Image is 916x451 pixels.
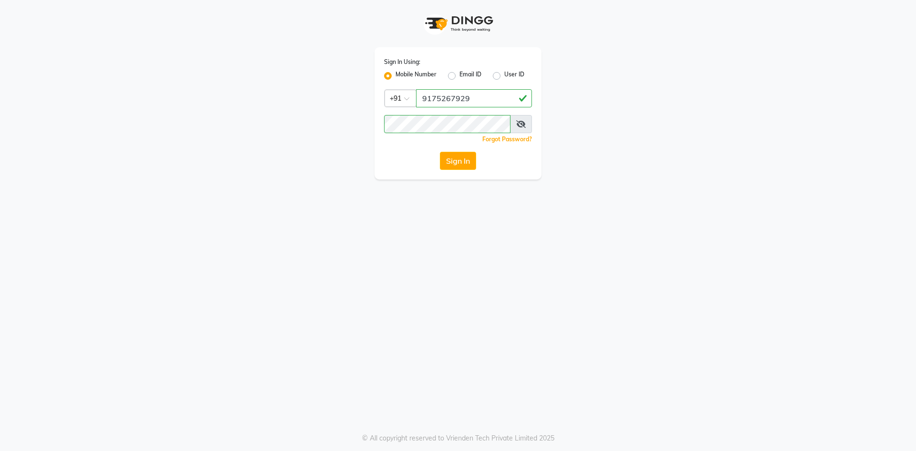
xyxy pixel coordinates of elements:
label: User ID [504,70,524,82]
label: Mobile Number [396,70,437,82]
img: logo1.svg [420,10,496,38]
input: Username [416,89,532,107]
button: Sign In [440,152,476,170]
input: Username [384,115,510,133]
a: Forgot Password? [482,136,532,143]
label: Sign In Using: [384,58,420,66]
label: Email ID [459,70,481,82]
